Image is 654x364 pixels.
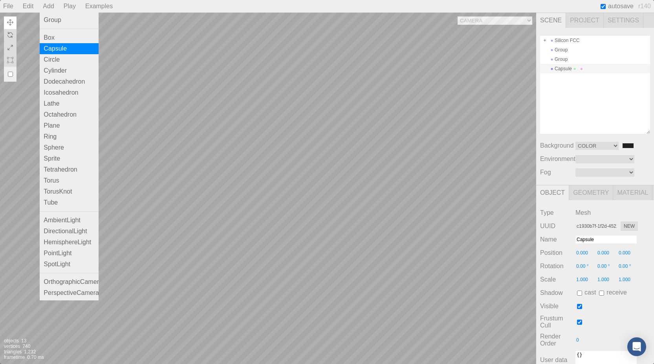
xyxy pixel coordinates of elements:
div: PerspectiveCamera [40,287,99,298]
div: Tetrahedron [40,164,99,175]
div: Capsule [540,64,650,73]
button: New [621,221,638,231]
span: Position [540,249,575,256]
span: Type [540,209,575,216]
span: Mesh [575,209,591,216]
span: Visible [540,303,575,310]
div: HemisphereLight [40,237,99,248]
span: Background [540,142,575,149]
span: Fog [540,169,575,176]
div: Torus [40,175,99,186]
img: Toggle Multiple Selection (M) [7,57,13,63]
span: Frustum Cull [540,315,575,329]
input: Local [8,68,13,80]
div: OrthographicCamera [40,276,99,287]
div: Dodecahedron [40,76,99,87]
div: Open Intercom Messenger [627,337,646,356]
div: AmbientLight [40,215,99,226]
div: TorusKnot [40,186,99,197]
div: Circle [40,54,99,65]
span: cast [584,289,596,296]
div: Tube [40,197,99,208]
span: receive [606,289,627,296]
img: Scale (R) [7,44,13,51]
div: Plane [40,120,99,131]
div: Group [40,15,99,26]
div: Capsule [40,43,99,54]
span: Geometry [569,185,613,200]
div: Cylinder [40,65,99,76]
div: Box [40,32,99,43]
span: Object [536,185,569,200]
span: Shadow [540,289,575,296]
div: Lathe [40,98,99,109]
div: SpotLight [40,259,99,270]
span: Settings [604,13,643,28]
div: Sprite [40,153,99,164]
div: Silicon FCC [540,36,650,45]
img: Rotate (E) [7,32,13,38]
span: Scale [540,276,575,283]
span: autosave [608,3,634,10]
span: Podrška [15,5,44,13]
div: Group [540,55,650,64]
span: Environment [540,155,575,163]
span: Material [613,185,652,200]
span: Scene [536,13,566,28]
span: User data [540,357,575,364]
span: Rotation [540,263,575,270]
span: UUID [540,223,575,230]
div: Group [540,45,650,55]
div: DirectionalLight [40,226,99,237]
span: Render Order [540,333,575,347]
img: Translate (W) [7,19,13,26]
span: Name [540,236,575,243]
div: Icosahedron [40,87,99,98]
div: PointLight [40,248,99,259]
div: Sphere [40,142,99,153]
div: Ring [40,131,99,142]
span: Project [566,13,604,28]
div: Octahedron [40,109,99,120]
